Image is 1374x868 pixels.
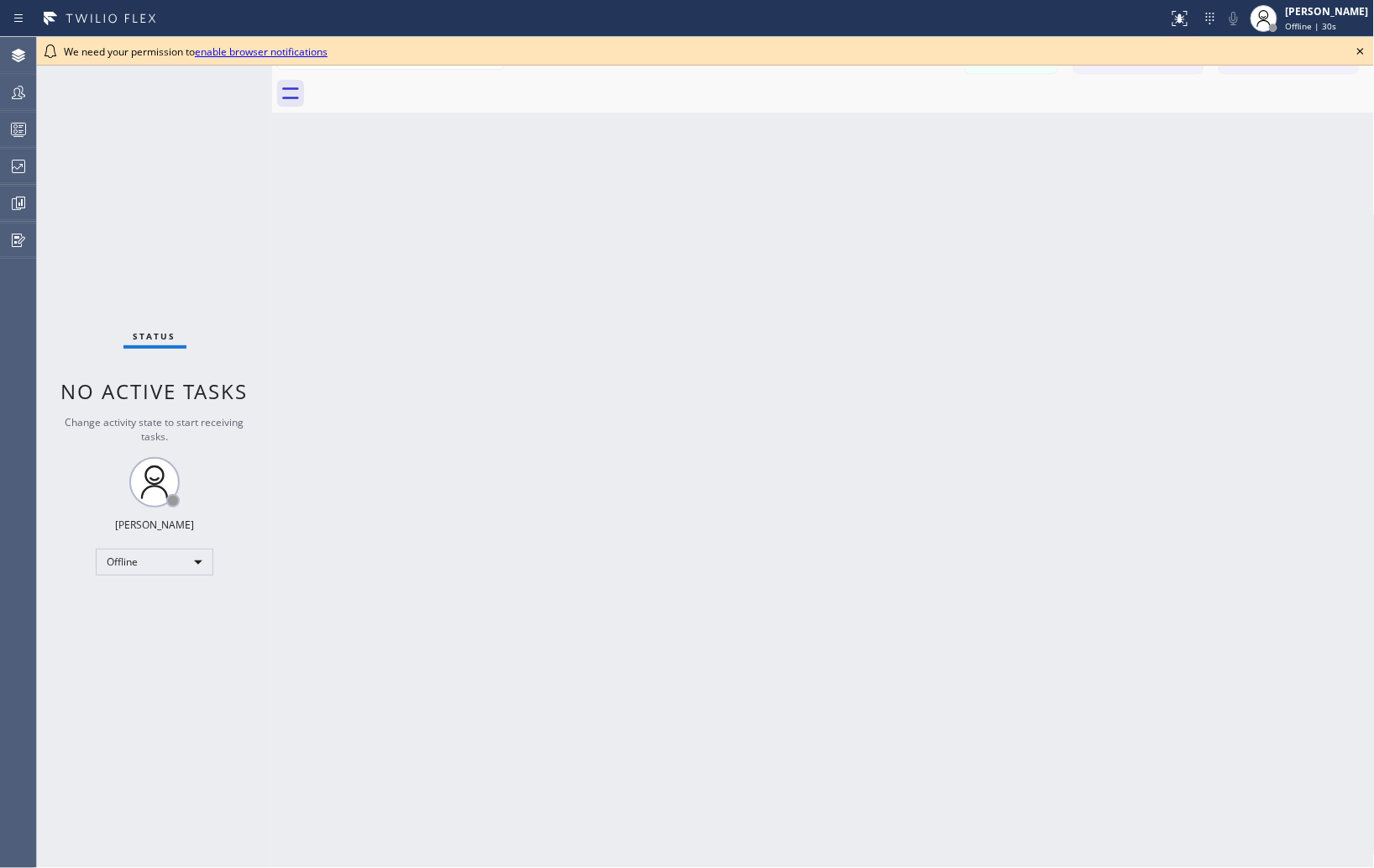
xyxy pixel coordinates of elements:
span: Change activity state to start receiving tasks. [66,415,244,444]
span: Status [134,330,176,342]
span: Offline | 30s [1286,20,1337,32]
div: Offline [96,549,213,576]
span: We need your permission to [64,45,328,59]
button: Mute [1222,7,1246,30]
div: [PERSON_NAME] [115,518,194,532]
div: [PERSON_NAME] [1286,4,1369,18]
a: enable browser notifications [195,45,328,59]
span: No active tasks [61,377,249,405]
